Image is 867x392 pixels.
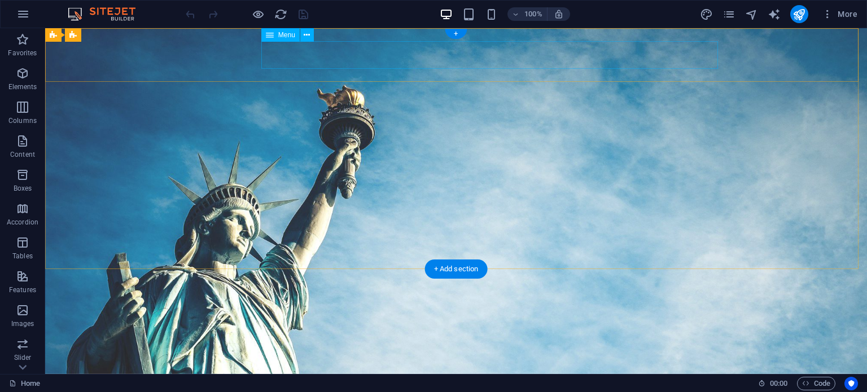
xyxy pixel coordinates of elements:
[700,8,713,21] i: Design (Ctrl+Alt+Y)
[792,8,805,21] i: Publish
[844,377,858,390] button: Usercentrics
[768,8,781,21] i: AI Writer
[778,379,780,387] span: :
[9,377,40,390] a: Click to cancel selection. Double-click to open Pages
[10,150,35,159] p: Content
[8,116,37,125] p: Columns
[7,218,38,227] p: Accordion
[11,319,34,328] p: Images
[722,7,736,21] button: pages
[822,8,857,20] span: More
[507,7,548,21] button: 100%
[14,353,32,362] p: Slider
[700,7,713,21] button: design
[8,82,37,91] p: Elements
[554,9,564,19] i: On resize automatically adjust zoom level to fit chosen device.
[722,8,735,21] i: Pages (Ctrl+Alt+S)
[745,8,758,21] i: Navigator
[745,7,759,21] button: navigator
[274,8,287,21] i: Reload page
[65,7,150,21] img: Editor Logo
[12,252,33,261] p: Tables
[802,377,830,390] span: Code
[770,377,787,390] span: 00 00
[524,7,542,21] h6: 100%
[274,7,287,21] button: reload
[817,5,862,23] button: More
[768,7,781,21] button: text_generator
[797,377,835,390] button: Code
[8,49,37,58] p: Favorites
[445,29,467,39] div: +
[758,377,788,390] h6: Session time
[278,32,295,38] span: Menu
[9,285,36,294] p: Features
[14,184,32,193] p: Boxes
[790,5,808,23] button: publish
[425,259,488,279] div: + Add section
